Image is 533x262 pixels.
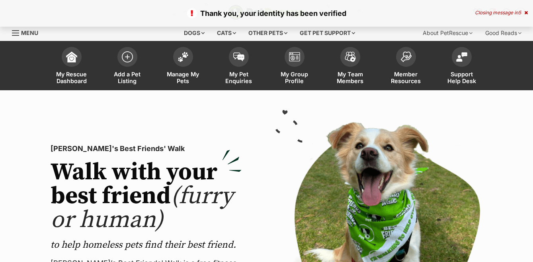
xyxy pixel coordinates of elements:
[178,25,210,41] div: Dogs
[12,25,44,39] a: Menu
[400,51,412,62] img: member-resources-icon-8e73f808a243e03378d46382f2149f9095a855e16c252ad45f914b54edf8863c.svg
[294,25,361,41] div: Get pet support
[66,51,77,62] img: dashboard-icon-eb2f2d2d3e046f16d808141f083e7271f6b2e854fb5c12c21221c1fb7104beca.svg
[100,43,155,90] a: Add a Pet Listing
[51,239,242,251] p: to help homeless pets find their best friend.
[332,71,368,84] span: My Team Members
[322,43,378,90] a: My Team Members
[378,43,434,90] a: Member Resources
[211,25,242,41] div: Cats
[434,43,490,90] a: Support Help Desk
[51,143,242,154] p: [PERSON_NAME]'s Best Friends' Walk
[51,161,242,232] h2: Walk with your best friend
[221,71,257,84] span: My Pet Enquiries
[480,25,527,41] div: Good Reads
[345,52,356,62] img: team-members-icon-5396bd8760b3fe7c0b43da4ab00e1e3bb1a5d9ba89233759b79545d2d3fc5d0d.svg
[165,71,201,84] span: Manage My Pets
[44,43,100,90] a: My Rescue Dashboard
[54,71,90,84] span: My Rescue Dashboard
[178,52,189,62] img: manage-my-pets-icon-02211641906a0b7f246fdf0571729dbe1e7629f14944591b6c1af311fb30b64b.svg
[267,43,322,90] a: My Group Profile
[21,29,38,36] span: Menu
[122,51,133,62] img: add-pet-listing-icon-0afa8454b4691262ce3f59096e99ab1cd57d4a30225e0717b998d2c9b9846f56.svg
[51,181,233,235] span: (furry or human)
[277,71,312,84] span: My Group Profile
[243,25,293,41] div: Other pets
[417,25,478,41] div: About PetRescue
[155,43,211,90] a: Manage My Pets
[211,43,267,90] a: My Pet Enquiries
[109,71,145,84] span: Add a Pet Listing
[233,52,244,61] img: pet-enquiries-icon-7e3ad2cf08bfb03b45e93fb7055b45f3efa6380592205ae92323e6603595dc1f.svg
[388,71,424,84] span: Member Resources
[444,71,480,84] span: Support Help Desk
[456,52,467,62] img: help-desk-icon-fdf02630f3aa405de69fd3d07c3f3aa587a6932b1a1747fa1d2bba05be0121f9.svg
[289,52,300,62] img: group-profile-icon-3fa3cf56718a62981997c0bc7e787c4b2cf8bcc04b72c1350f741eb67cf2f40e.svg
